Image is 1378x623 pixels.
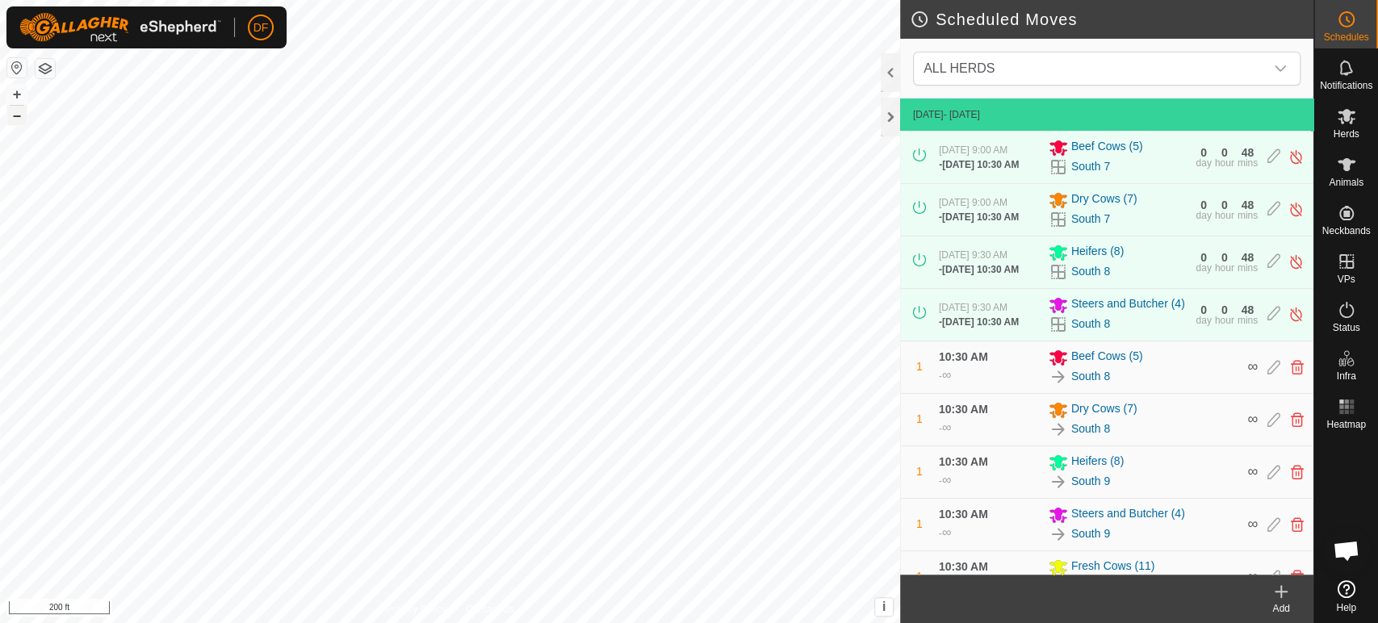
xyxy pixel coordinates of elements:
[1264,52,1296,85] div: dropdown trigger
[1336,371,1355,381] span: Infra
[939,157,1019,172] div: -
[916,412,923,425] span: 1
[253,19,269,36] span: DF
[1200,304,1207,316] div: 0
[1249,601,1313,616] div: Add
[1196,211,1211,220] div: day
[1071,420,1110,437] a: South 8
[1238,211,1258,220] div: mins
[1071,368,1110,385] a: South 8
[942,159,1019,170] span: [DATE] 10:30 AM
[1322,526,1371,575] div: Open chat
[386,602,446,617] a: Privacy Policy
[1247,463,1258,479] span: ∞
[1200,147,1207,158] div: 0
[939,315,1019,329] div: -
[1215,158,1234,168] div: hour
[1336,603,1356,613] span: Help
[1071,263,1110,280] a: South 8
[1247,411,1258,427] span: ∞
[942,264,1019,275] span: [DATE] 10:30 AM
[916,465,923,478] span: 1
[916,570,923,583] span: 1
[942,316,1019,328] span: [DATE] 10:30 AM
[1049,525,1068,544] img: To
[939,350,988,363] span: 10:30 AM
[1071,348,1143,367] span: Beef Cows (5)
[939,197,1007,208] span: [DATE] 9:00 AM
[1049,367,1068,387] img: To
[7,106,27,125] button: –
[924,61,995,75] span: ALL HERDS
[1196,158,1211,168] div: day
[1247,358,1258,374] span: ∞
[1071,190,1137,210] span: Dry Cows (7)
[1238,158,1258,168] div: mins
[1326,420,1366,429] span: Heatmap
[1247,516,1258,532] span: ∞
[7,85,27,104] button: +
[19,13,221,42] img: Gallagher Logo
[1242,199,1254,211] div: 48
[939,302,1007,313] span: [DATE] 9:30 AM
[882,600,886,613] span: i
[1196,316,1211,325] div: day
[1071,558,1154,577] span: Fresh Cows (11)
[939,523,951,542] div: -
[942,420,951,434] span: ∞
[939,455,988,468] span: 10:30 AM
[939,470,951,490] div: -
[1071,525,1110,542] a: South 9
[939,144,1007,156] span: [DATE] 9:00 AM
[939,366,951,385] div: -
[1215,211,1234,220] div: hour
[1071,316,1110,332] a: South 8
[939,249,1007,261] span: [DATE] 9:30 AM
[916,517,923,530] span: 1
[1242,252,1254,263] div: 48
[1071,295,1185,315] span: Steers and Butcher (4)
[1288,148,1304,165] img: Turn off schedule move
[1221,147,1228,158] div: 0
[916,360,923,373] span: 1
[942,368,951,382] span: ∞
[1215,263,1234,273] div: hour
[36,59,55,78] button: Map Layers
[1238,316,1258,325] div: mins
[1329,178,1363,187] span: Animals
[1221,199,1228,211] div: 0
[939,560,988,573] span: 10:30 AM
[1333,129,1359,139] span: Herds
[939,210,1019,224] div: -
[466,602,513,617] a: Contact Us
[1288,306,1304,323] img: Turn off schedule move
[1215,316,1234,325] div: hour
[1288,253,1304,270] img: Turn off schedule move
[1242,304,1254,316] div: 48
[1238,263,1258,273] div: mins
[7,58,27,77] button: Reset Map
[913,109,944,120] span: [DATE]
[1332,323,1359,332] span: Status
[1221,304,1228,316] div: 0
[1071,505,1185,525] span: Steers and Butcher (4)
[1071,453,1124,472] span: Heifers (8)
[1071,243,1124,262] span: Heifers (8)
[942,525,951,539] span: ∞
[1071,211,1110,228] a: South 7
[1071,400,1137,420] span: Dry Cows (7)
[942,211,1019,223] span: [DATE] 10:30 AM
[1049,420,1068,439] img: To
[1320,81,1372,90] span: Notifications
[939,508,988,521] span: 10:30 AM
[944,109,980,120] span: - [DATE]
[1049,472,1068,491] img: To
[1200,252,1207,263] div: 0
[875,598,893,616] button: i
[942,473,951,487] span: ∞
[1196,263,1211,273] div: day
[917,52,1264,85] span: ALL HERDS
[1337,274,1355,284] span: VPs
[1071,158,1110,175] a: South 7
[910,10,1313,29] h2: Scheduled Moves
